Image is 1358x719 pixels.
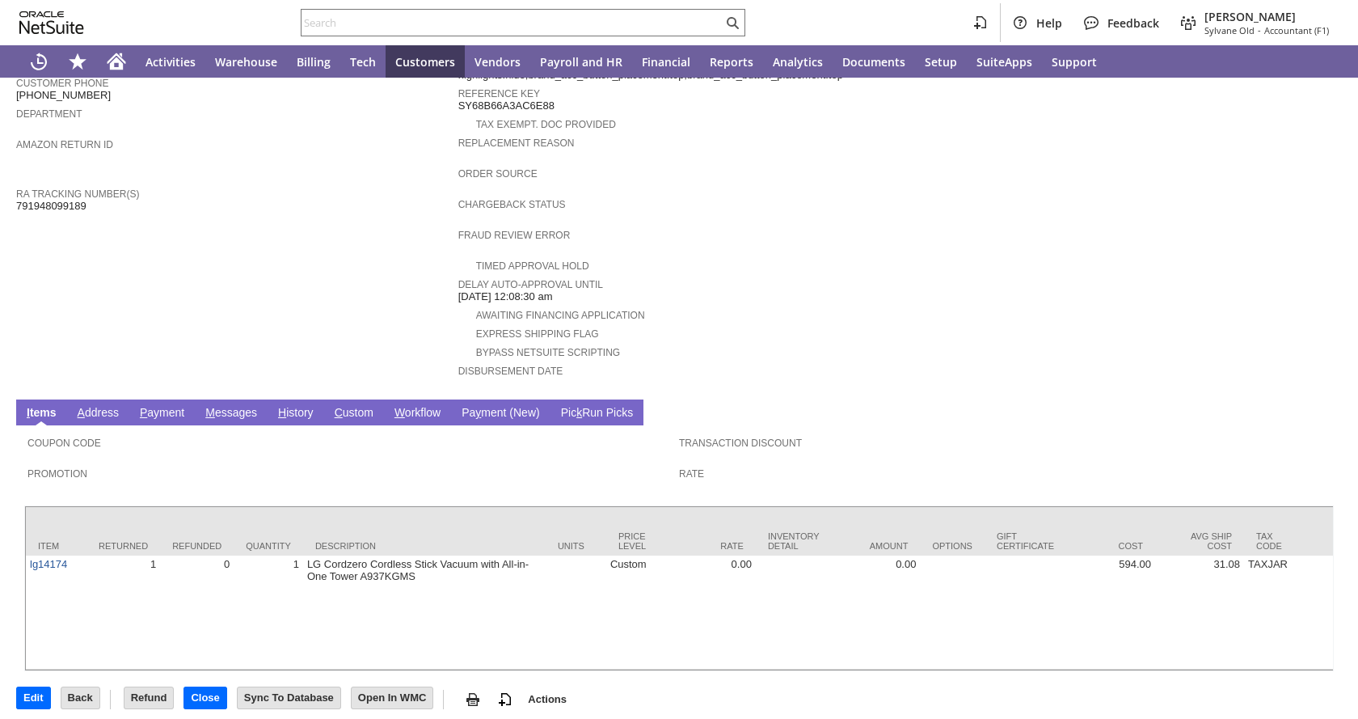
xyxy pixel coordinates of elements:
a: Timed Approval Hold [476,260,589,272]
a: Chargeback Status [458,199,566,210]
input: Sync To Database [238,687,340,708]
span: Customers [395,54,455,70]
span: Financial [642,54,690,70]
span: P [140,406,147,419]
a: Customers [386,45,465,78]
a: Activities [136,45,205,78]
span: Tech [350,54,376,70]
a: Warehouse [205,45,287,78]
span: SuiteApps [976,54,1032,70]
a: Workflow [390,406,445,421]
span: Documents [842,54,905,70]
span: 791948099189 [16,200,86,213]
a: Custom [331,406,377,421]
a: Amazon Return ID [16,139,113,150]
a: PickRun Picks [557,406,637,421]
a: Items [23,406,61,421]
a: Recent Records [19,45,58,78]
div: Shortcuts [58,45,97,78]
div: Item [38,541,74,551]
svg: Home [107,52,126,71]
span: Activities [145,54,196,70]
div: Price Level [618,531,655,551]
a: Setup [915,45,967,78]
a: Disbursement Date [458,366,563,377]
td: 0.00 [667,556,756,670]
div: Cost [1078,541,1143,551]
div: Units [558,541,594,551]
a: Payroll and HR [530,45,632,78]
input: Open In WMC [352,687,433,708]
span: Help [1036,15,1062,31]
div: Options [932,541,972,551]
a: Promotion [27,468,87,480]
td: Custom [606,556,667,670]
span: Warehouse [215,54,277,70]
a: Actions [521,693,573,705]
span: Setup [925,54,957,70]
a: Awaiting Financing Application [476,310,645,321]
a: RA Tracking Number(s) [16,188,139,200]
a: Reference Key [458,88,540,99]
a: Bypass NetSuite Scripting [476,347,620,358]
input: Back [61,687,99,708]
div: Rate [679,541,744,551]
a: Support [1042,45,1107,78]
span: y [475,406,481,419]
a: Transaction Discount [679,438,802,449]
span: Analytics [773,54,823,70]
svg: Search [723,13,742,32]
a: Home [97,45,136,78]
td: TAXJAR [1244,556,1305,670]
span: Billing [297,54,331,70]
a: Messages [201,406,261,421]
span: [PHONE_NUMBER] [16,89,111,102]
div: Amount [843,541,908,551]
a: Documents [833,45,915,78]
a: Unrolled view on [1313,403,1332,422]
div: Description [315,541,533,551]
span: Vendors [474,54,521,70]
a: Tax Exempt. Doc Provided [476,119,616,130]
img: print.svg [463,690,483,709]
td: LG Cordzero Cordless Stick Vacuum with All-in-One Tower A937KGMS [303,556,546,670]
input: Edit [17,687,50,708]
span: Support [1052,54,1097,70]
span: C [335,406,343,419]
a: Vendors [465,45,530,78]
span: - [1258,24,1261,36]
td: 1 [234,556,303,670]
td: 0.00 [831,556,920,670]
a: Financial [632,45,700,78]
span: I [27,406,30,419]
div: Inventory Detail [768,531,820,551]
span: Accountant (F1) [1264,24,1329,36]
td: 1 [86,556,160,670]
span: H [278,406,286,419]
span: W [394,406,405,419]
a: lg14174 [30,558,67,570]
div: Gift Certificate [997,531,1054,551]
a: Express Shipping Flag [476,328,599,340]
a: Payment (New) [458,406,543,421]
a: SuiteApps [967,45,1042,78]
div: Refunded [172,541,221,551]
a: Order Source [458,168,538,180]
input: Search [302,13,723,32]
a: Analytics [763,45,833,78]
span: A [78,406,85,419]
div: Returned [99,541,148,551]
input: Refund [124,687,174,708]
a: Department [16,108,82,120]
a: Reports [700,45,763,78]
a: Replacement reason [458,137,575,149]
a: Delay Auto-Approval Until [458,279,603,290]
td: 0 [160,556,234,670]
div: Quantity [246,541,291,551]
a: Billing [287,45,340,78]
span: Feedback [1107,15,1159,31]
span: Sylvane Old [1204,24,1255,36]
div: Tax Code [1256,531,1293,551]
a: Payment [136,406,188,421]
span: k [576,406,582,419]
